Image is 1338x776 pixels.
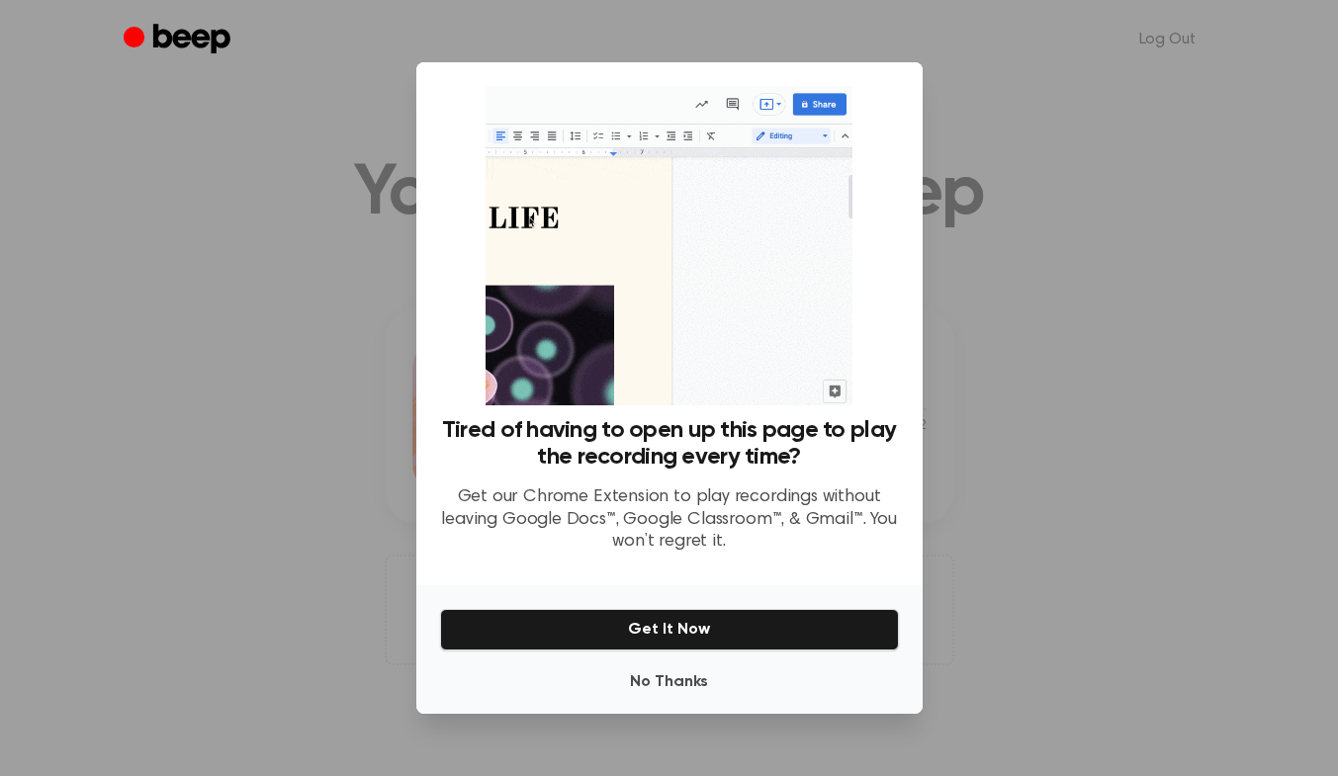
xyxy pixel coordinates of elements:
[124,21,235,59] a: Beep
[1119,16,1215,63] a: Log Out
[440,662,899,702] button: No Thanks
[486,86,852,405] img: Beep extension in action
[440,486,899,554] p: Get our Chrome Extension to play recordings without leaving Google Docs™, Google Classroom™, & Gm...
[440,417,899,471] h3: Tired of having to open up this page to play the recording every time?
[440,609,899,650] button: Get It Now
